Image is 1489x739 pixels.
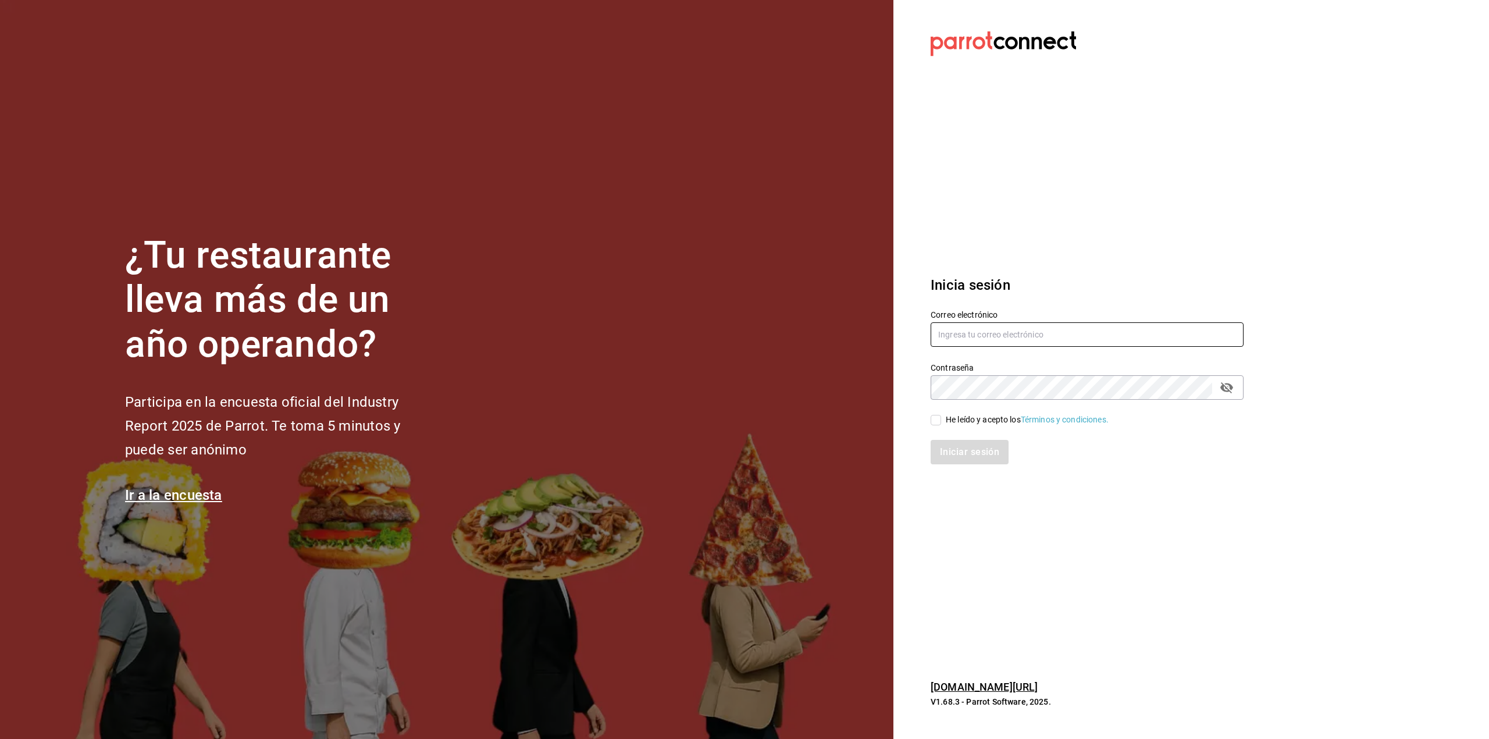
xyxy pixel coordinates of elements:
[931,322,1244,347] input: Ingresa tu correo electrónico
[931,696,1244,708] p: V1.68.3 - Parrot Software, 2025.
[125,233,439,367] h1: ¿Tu restaurante lleva más de un año operando?
[1217,378,1237,397] button: passwordField
[931,363,1244,371] label: Contraseña
[931,681,1038,693] a: [DOMAIN_NAME][URL]
[946,414,1109,426] div: He leído y acepto los
[125,487,222,503] a: Ir a la encuesta
[931,275,1244,296] h3: Inicia sesión
[125,390,439,461] h2: Participa en la encuesta oficial del Industry Report 2025 de Parrot. Te toma 5 minutos y puede se...
[931,310,1244,318] label: Correo electrónico
[1021,415,1109,424] a: Términos y condiciones.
